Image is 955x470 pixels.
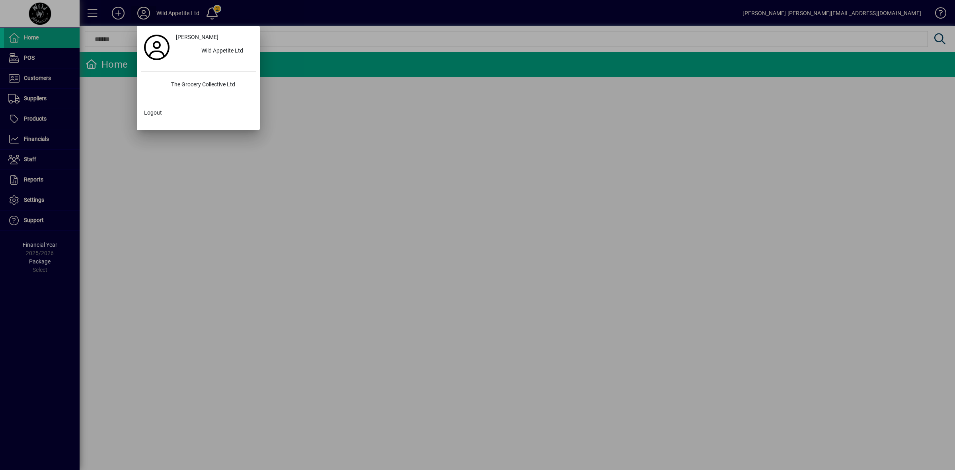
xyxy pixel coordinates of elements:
[144,109,162,117] span: Logout
[173,44,256,59] button: Wild Appetite Ltd
[141,78,256,92] button: The Grocery Collective Ltd
[141,40,173,55] a: Profile
[165,78,256,92] div: The Grocery Collective Ltd
[195,44,256,59] div: Wild Appetite Ltd
[173,30,256,44] a: [PERSON_NAME]
[141,105,256,120] button: Logout
[176,33,218,41] span: [PERSON_NAME]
